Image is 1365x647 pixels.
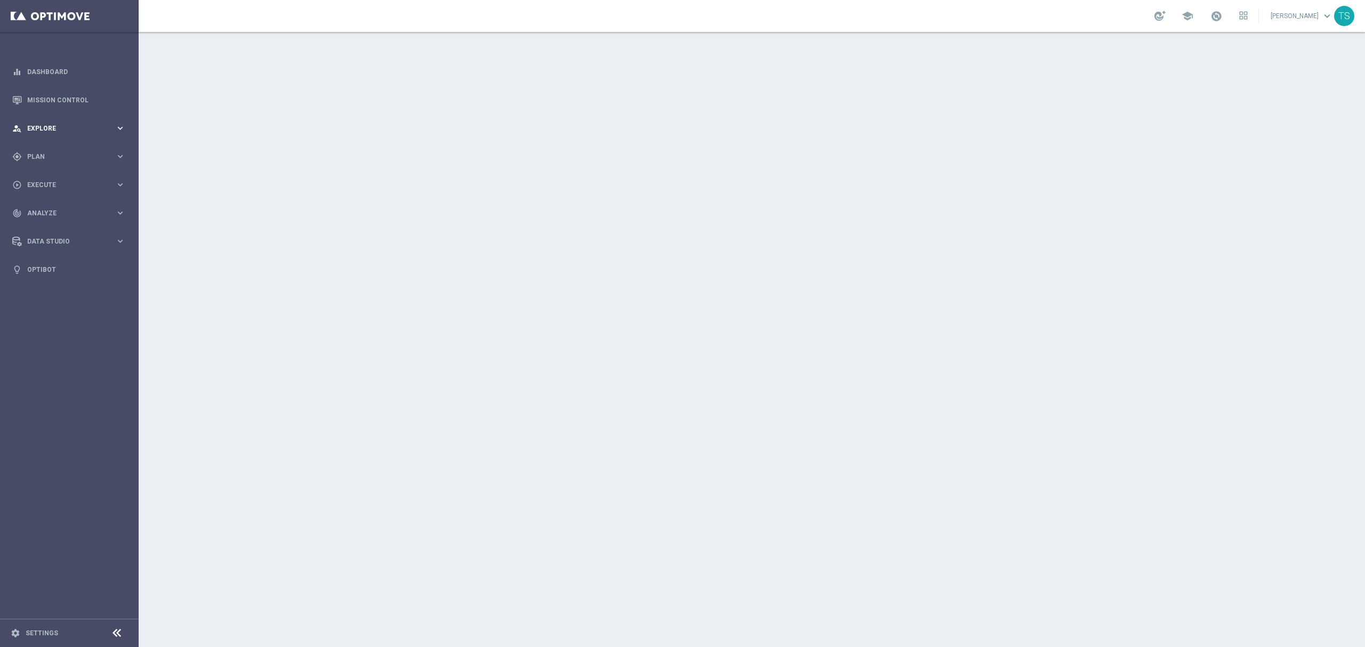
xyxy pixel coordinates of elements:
[11,628,20,638] i: settings
[27,182,115,188] span: Execute
[12,181,126,189] button: play_circle_outline Execute keyboard_arrow_right
[12,208,22,218] i: track_changes
[12,152,22,161] i: gps_fixed
[115,236,125,246] i: keyboard_arrow_right
[12,255,125,284] div: Optibot
[27,153,115,160] span: Plan
[12,96,126,104] button: Mission Control
[1182,10,1193,22] span: school
[12,67,22,77] i: equalizer
[12,265,126,274] button: lightbulb Optibot
[12,209,126,217] button: track_changes Analyze keyboard_arrow_right
[12,237,115,246] div: Data Studio
[12,124,126,133] button: person_search Explore keyboard_arrow_right
[27,125,115,132] span: Explore
[115,151,125,161] i: keyboard_arrow_right
[115,208,125,218] i: keyboard_arrow_right
[27,86,125,114] a: Mission Control
[12,86,125,114] div: Mission Control
[12,208,115,218] div: Analyze
[12,180,115,190] div: Execute
[27,238,115,245] span: Data Studio
[12,124,115,133] div: Explore
[26,630,58,636] a: Settings
[12,68,126,76] button: equalizer Dashboard
[12,265,22,274] i: lightbulb
[12,152,126,161] button: gps_fixed Plan keyboard_arrow_right
[1321,10,1333,22] span: keyboard_arrow_down
[12,58,125,86] div: Dashboard
[12,152,115,161] div: Plan
[115,123,125,133] i: keyboard_arrow_right
[1270,8,1334,24] a: [PERSON_NAME]keyboard_arrow_down
[12,180,22,190] i: play_circle_outline
[12,237,126,246] button: Data Studio keyboard_arrow_right
[12,124,22,133] i: person_search
[115,180,125,190] i: keyboard_arrow_right
[27,58,125,86] a: Dashboard
[1334,6,1354,26] div: TS
[27,255,125,284] a: Optibot
[27,210,115,216] span: Analyze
